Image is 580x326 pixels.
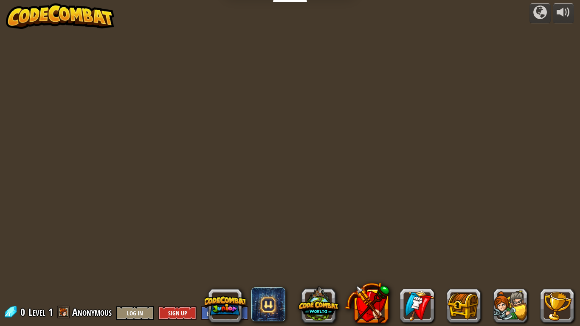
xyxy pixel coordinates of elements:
[48,305,53,319] span: 1
[158,306,197,320] button: Sign Up
[6,3,115,29] img: CodeCombat - Learn how to code by playing a game
[20,305,28,319] span: 0
[116,306,154,320] button: Log In
[72,305,112,319] span: Anonymous
[28,305,45,319] span: Level
[529,3,551,23] button: Campaigns
[553,3,574,23] button: Adjust volume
